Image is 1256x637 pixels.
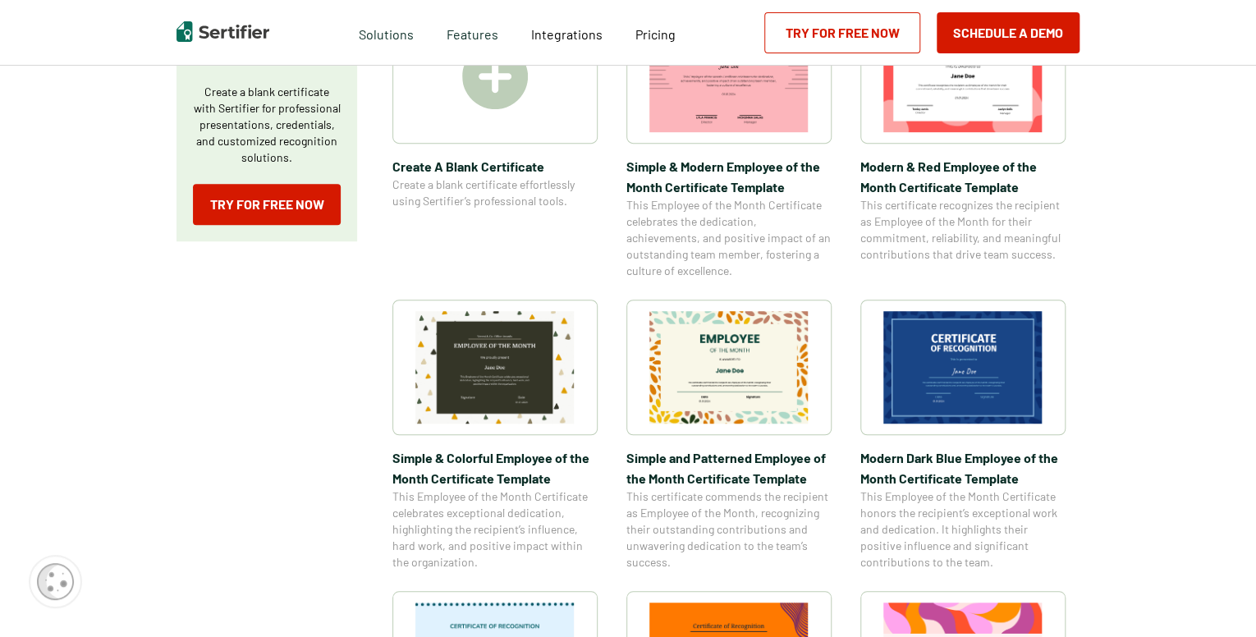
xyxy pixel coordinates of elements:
[392,488,598,571] span: This Employee of the Month Certificate celebrates exceptional dedication, highlighting the recipi...
[447,22,498,43] span: Features
[860,447,1066,488] span: Modern Dark Blue Employee of the Month Certificate Template
[462,44,528,109] img: Create A Blank Certificate
[626,300,832,571] a: Simple and Patterned Employee of the Month Certificate TemplateSimple and Patterned Employee of t...
[626,488,832,571] span: This certificate commends the recipient as Employee of the Month, recognizing their outstanding c...
[860,156,1066,197] span: Modern & Red Employee of the Month Certificate Template
[883,311,1043,424] img: Modern Dark Blue Employee of the Month Certificate Template
[531,22,603,43] a: Integrations
[883,20,1043,132] img: Modern & Red Employee of the Month Certificate Template
[37,563,74,600] img: Cookie Popup Icon
[860,488,1066,571] span: This Employee of the Month Certificate honors the recipient’s exceptional work and dedication. It...
[860,300,1066,571] a: Modern Dark Blue Employee of the Month Certificate TemplateModern Dark Blue Employee of the Month...
[626,447,832,488] span: Simple and Patterned Employee of the Month Certificate Template
[392,156,598,176] span: Create A Blank Certificate
[193,84,341,166] p: Create a blank certificate with Sertifier for professional presentations, credentials, and custom...
[635,26,676,42] span: Pricing
[392,176,598,209] span: Create a blank certificate effortlessly using Sertifier’s professional tools.
[635,22,676,43] a: Pricing
[359,22,414,43] span: Solutions
[1174,558,1256,637] iframe: Chat Widget
[392,300,598,571] a: Simple & Colorful Employee of the Month Certificate TemplateSimple & Colorful Employee of the Mon...
[193,184,341,225] a: Try for Free Now
[764,12,920,53] a: Try for Free Now
[392,447,598,488] span: Simple & Colorful Employee of the Month Certificate Template
[937,12,1080,53] button: Schedule a Demo
[626,156,832,197] span: Simple & Modern Employee of the Month Certificate Template
[626,197,832,279] span: This Employee of the Month Certificate celebrates the dedication, achievements, and positive impa...
[626,8,832,279] a: Simple & Modern Employee of the Month Certificate TemplateSimple & Modern Employee of the Month C...
[649,311,809,424] img: Simple and Patterned Employee of the Month Certificate Template
[176,21,269,42] img: Sertifier | Digital Credentialing Platform
[860,197,1066,263] span: This certificate recognizes the recipient as Employee of the Month for their commitment, reliabil...
[531,26,603,42] span: Integrations
[415,311,575,424] img: Simple & Colorful Employee of the Month Certificate Template
[860,8,1066,279] a: Modern & Red Employee of the Month Certificate TemplateModern & Red Employee of the Month Certifi...
[649,20,809,132] img: Simple & Modern Employee of the Month Certificate Template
